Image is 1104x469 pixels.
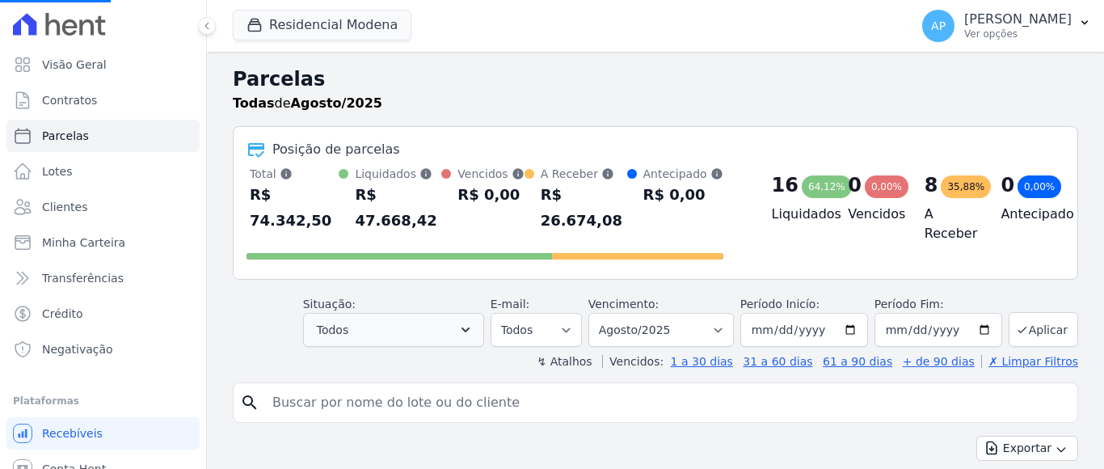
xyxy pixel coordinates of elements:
[42,306,83,322] span: Crédito
[491,298,530,311] label: E-mail:
[6,226,200,259] a: Minha Carteira
[925,205,975,243] h4: A Receber
[743,355,812,368] a: 31 a 60 dias
[13,391,193,411] div: Plataformas
[6,417,200,450] a: Recebíveis
[976,436,1078,461] button: Exportar
[541,166,627,182] div: A Receber
[240,393,259,412] i: search
[6,49,200,81] a: Visão Geral
[802,175,852,198] div: 64,12%
[874,296,1002,313] label: Período Fim:
[6,155,200,188] a: Lotes
[6,120,200,152] a: Parcelas
[6,298,200,330] a: Crédito
[233,10,411,40] button: Residencial Modena
[250,166,339,182] div: Total
[588,298,659,311] label: Vencimento:
[457,182,524,208] div: R$ 0,00
[6,262,200,294] a: Transferências
[303,313,484,347] button: Todos
[291,95,382,111] strong: Agosto/2025
[263,387,1071,419] input: Buscar por nome do lote ou do cliente
[537,355,592,368] label: ↯ Atalhos
[42,425,103,442] span: Recebíveis
[931,20,946,32] span: AP
[42,270,124,286] span: Transferências
[42,234,125,251] span: Minha Carteira
[6,333,200,365] a: Negativação
[303,298,356,311] label: Situação:
[1001,172,1014,198] div: 0
[909,3,1104,49] button: AP [PERSON_NAME] Ver opções
[6,191,200,223] a: Clientes
[643,182,723,208] div: R$ 0,00
[233,65,1078,94] h2: Parcelas
[42,57,107,73] span: Visão Geral
[903,355,975,368] a: + de 90 dias
[941,175,991,198] div: 35,88%
[1009,312,1078,347] button: Aplicar
[355,166,441,182] div: Liquidados
[848,172,862,198] div: 0
[772,205,823,224] h4: Liquidados
[1001,205,1051,224] h4: Antecipado
[964,27,1072,40] p: Ver opções
[602,355,664,368] label: Vencidos:
[1018,175,1061,198] div: 0,00%
[42,163,73,180] span: Lotes
[848,205,899,224] h4: Vencidos
[42,128,89,144] span: Parcelas
[42,199,87,215] span: Clientes
[671,355,733,368] a: 1 a 30 dias
[233,94,382,113] p: de
[823,355,892,368] a: 61 a 90 dias
[272,140,400,159] div: Posição de parcelas
[643,166,723,182] div: Antecipado
[457,166,524,182] div: Vencidos
[233,95,275,111] strong: Todas
[925,172,938,198] div: 8
[981,355,1078,368] a: ✗ Limpar Filtros
[355,182,441,234] div: R$ 47.668,42
[772,172,799,198] div: 16
[42,341,113,357] span: Negativação
[740,298,820,311] label: Período Inicío:
[6,84,200,116] a: Contratos
[42,92,97,108] span: Contratos
[317,320,348,340] span: Todos
[865,175,908,198] div: 0,00%
[541,182,627,234] div: R$ 26.674,08
[250,182,339,234] div: R$ 74.342,50
[964,11,1072,27] p: [PERSON_NAME]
